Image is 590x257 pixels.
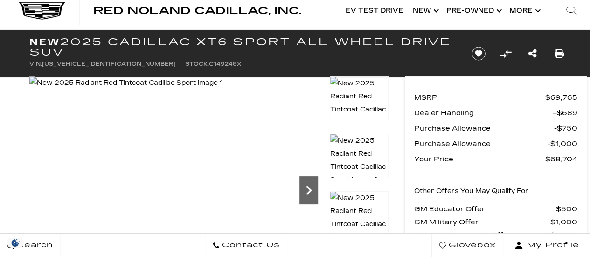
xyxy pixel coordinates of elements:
span: $689 [553,106,577,119]
span: $68,704 [545,153,577,166]
a: MSRP $69,765 [414,91,577,104]
a: GM First Responder Offer $1,000 [414,229,577,242]
span: $1,000 [550,215,577,229]
img: Cadillac Dark Logo with Cadillac White Text [19,2,65,20]
span: GM Military Offer [414,215,550,229]
a: Red Noland Cadillac, Inc. [93,6,301,15]
div: Next [299,176,318,204]
span: C149248X [209,61,241,67]
img: New 2025 Radiant Red Tintcoat Cadillac Sport image 1 [330,76,389,130]
a: GM Military Offer $1,000 [414,215,577,229]
a: Share this New 2025 Cadillac XT6 Sport All Wheel Drive SUV [528,47,536,60]
span: $1,000 [548,137,577,150]
span: $1,000 [550,229,577,242]
section: Click to Open Cookie Consent Modal [5,238,26,248]
span: GM Educator Offer [414,202,556,215]
span: VIN: [29,61,42,67]
a: Print this New 2025 Cadillac XT6 Sport All Wheel Drive SUV [555,47,564,60]
img: New 2025 Radiant Red Tintcoat Cadillac Sport image 3 [330,191,389,244]
span: Search [14,239,53,252]
span: $500 [556,202,577,215]
img: New 2025 Radiant Red Tintcoat Cadillac Sport image 1 [29,76,223,90]
span: $750 [554,122,577,135]
a: Contact Us [205,234,287,257]
strong: New [29,36,60,48]
span: Red Noland Cadillac, Inc. [93,5,301,16]
span: Purchase Allowance [414,137,548,150]
span: [US_VEHICLE_IDENTIFICATION_NUMBER] [42,61,176,67]
a: Your Price $68,704 [414,153,577,166]
span: Glovebox [446,239,496,252]
a: Purchase Allowance $1,000 [414,137,577,150]
img: New 2025 Radiant Red Tintcoat Cadillac Sport image 2 [330,134,389,187]
span: MSRP [414,91,545,104]
p: Other Offers You May Qualify For [414,185,528,198]
button: Save vehicle [468,46,489,61]
span: GM First Responder Offer [414,229,550,242]
a: Glovebox [431,234,503,257]
a: Dealer Handling $689 [414,106,577,119]
span: Dealer Handling [414,106,553,119]
a: Purchase Allowance $750 [414,122,577,135]
span: My Profile [523,239,579,252]
span: Purchase Allowance [414,122,554,135]
span: $69,765 [545,91,577,104]
h1: 2025 Cadillac XT6 Sport All Wheel Drive SUV [29,37,456,57]
button: Compare Vehicle [499,47,513,61]
button: Open user profile menu [503,234,590,257]
span: Contact Us [220,239,280,252]
span: Stock: [185,61,209,67]
span: Your Price [414,153,545,166]
a: GM Educator Offer $500 [414,202,577,215]
img: Opt-Out Icon [5,238,26,248]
